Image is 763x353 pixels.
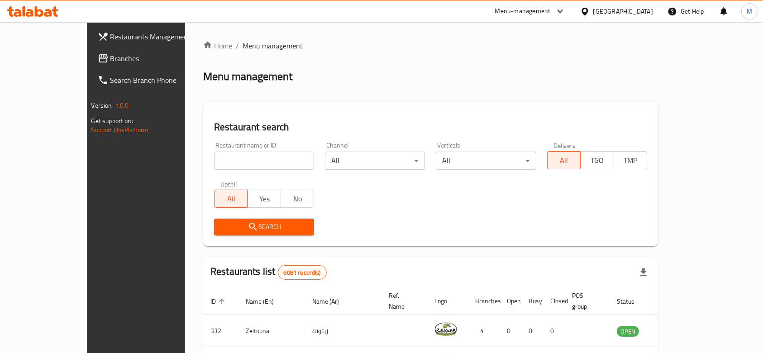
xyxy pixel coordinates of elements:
a: Search Branch Phone [91,69,215,91]
td: 0 [543,315,565,347]
td: 0 [521,315,543,347]
input: Search for restaurant name or ID.. [214,152,314,170]
span: POS group [572,290,599,312]
span: 1.0.0 [115,100,129,111]
button: All [214,190,248,208]
div: All [325,152,425,170]
td: Zeitouna [238,315,305,347]
div: All [436,152,536,170]
span: Name (En) [246,296,286,307]
span: Name (Ar) [312,296,351,307]
h2: Menu management [203,69,292,84]
a: Restaurants Management [91,26,215,48]
div: [GEOGRAPHIC_DATA] [593,6,653,16]
span: Yes [251,192,277,205]
h2: Restaurant search [214,120,647,134]
span: M [747,6,752,16]
span: Restaurants Management [110,31,207,42]
span: Branches [110,53,207,64]
h2: Restaurants list [210,265,327,280]
button: No [281,190,314,208]
td: 332 [203,315,238,347]
span: TMP [618,154,644,167]
th: Branches [468,287,500,315]
span: TGO [584,154,610,167]
span: OPEN [617,326,639,337]
td: زيتونة [305,315,381,347]
li: / [236,40,239,51]
th: Closed [543,287,565,315]
div: Export file [633,262,654,283]
label: Upsell [220,181,237,187]
button: Search [214,219,314,235]
span: 6081 record(s) [278,268,326,277]
td: 4 [468,315,500,347]
img: Zeitouna [434,318,457,340]
span: Get support on: [91,115,133,127]
a: Branches [91,48,215,69]
button: TMP [614,151,647,169]
span: No [285,192,310,205]
button: TGO [580,151,614,169]
td: 0 [500,315,521,347]
span: All [551,154,577,167]
span: Version: [91,100,114,111]
button: Yes [247,190,281,208]
th: Logo [427,287,468,315]
th: Open [500,287,521,315]
span: All [218,192,244,205]
span: Search Branch Phone [110,75,207,86]
span: Menu management [243,40,303,51]
nav: breadcrumb [203,40,658,51]
span: ID [210,296,228,307]
label: Delivery [553,142,576,148]
div: Total records count [278,265,327,280]
button: All [547,151,581,169]
span: Search [221,221,307,233]
a: Support.OpsPlatform [91,124,149,136]
span: Ref. Name [389,290,416,312]
a: Home [203,40,232,51]
th: Busy [521,287,543,315]
span: Status [617,296,646,307]
div: Menu-management [495,6,551,17]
